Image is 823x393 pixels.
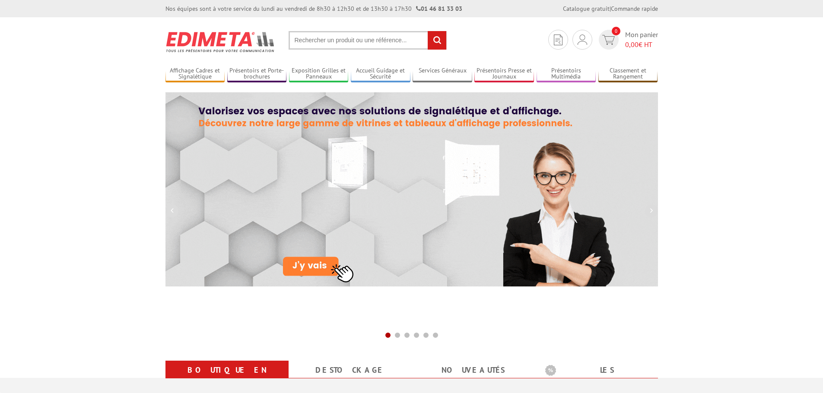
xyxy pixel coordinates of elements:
[545,362,653,380] b: Les promotions
[612,27,620,35] span: 0
[625,30,658,50] span: Mon panier
[289,67,349,81] a: Exposition Grilles et Panneaux
[602,35,615,45] img: devis rapide
[165,67,225,81] a: Affichage Cadres et Signalétique
[578,35,587,45] img: devis rapide
[554,35,562,45] img: devis rapide
[165,4,462,13] div: Nos équipes sont à votre service du lundi au vendredi de 8h30 à 12h30 et de 13h30 à 17h30
[563,4,658,13] div: |
[563,5,610,13] a: Catalogue gratuit
[611,5,658,13] a: Commande rapide
[413,67,472,81] a: Services Généraux
[299,362,401,378] a: Destockage
[289,31,447,50] input: Rechercher un produit ou une référence...
[422,362,524,378] a: nouveautés
[428,31,446,50] input: rechercher
[474,67,534,81] a: Présentoirs Presse et Journaux
[227,67,287,81] a: Présentoirs et Porte-brochures
[625,40,639,49] span: 0,00
[597,30,658,50] a: devis rapide 0 Mon panier 0,00€ HT
[537,67,596,81] a: Présentoirs Multimédia
[625,40,658,50] span: € HT
[165,26,276,58] img: Présentoir, panneau, stand - Edimeta - PLV, affichage, mobilier bureau, entreprise
[416,5,462,13] strong: 01 46 81 33 03
[598,67,658,81] a: Classement et Rangement
[351,67,410,81] a: Accueil Guidage et Sécurité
